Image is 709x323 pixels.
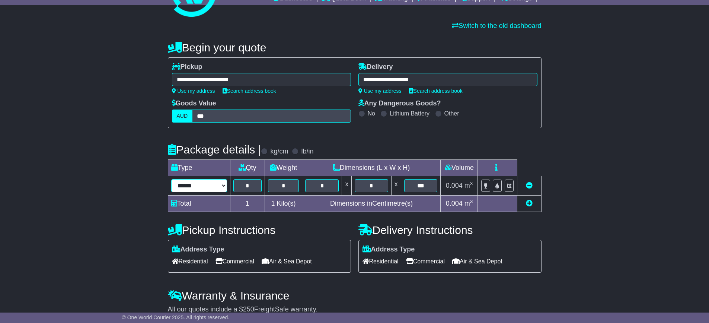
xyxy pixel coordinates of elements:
[168,160,230,176] td: Type
[271,200,275,207] span: 1
[172,88,215,94] a: Use my address
[441,160,478,176] td: Volume
[223,88,276,94] a: Search address book
[368,110,375,117] label: No
[358,99,441,108] label: Any Dangerous Goods?
[391,176,401,196] td: x
[446,200,463,207] span: 0.004
[230,160,265,176] td: Qty
[172,63,202,71] label: Pickup
[168,224,351,236] h4: Pickup Instructions
[301,148,313,156] label: lb/in
[168,41,542,54] h4: Begin your quote
[265,196,302,212] td: Kilo(s)
[409,88,463,94] a: Search address book
[452,22,541,29] a: Switch to the old dashboard
[172,246,224,254] label: Address Type
[172,99,216,108] label: Goods Value
[243,305,254,313] span: 250
[168,196,230,212] td: Total
[122,314,230,320] span: © One World Courier 2025. All rights reserved.
[302,160,441,176] td: Dimensions (L x W x H)
[446,182,463,189] span: 0.004
[172,256,208,267] span: Residential
[526,182,533,189] a: Remove this item
[464,200,473,207] span: m
[262,256,312,267] span: Air & Sea Depot
[215,256,254,267] span: Commercial
[452,256,502,267] span: Air & Sea Depot
[363,256,399,267] span: Residential
[270,148,288,156] label: kg/cm
[390,110,429,117] label: Lithium Battery
[168,143,261,156] h4: Package details |
[168,289,542,302] h4: Warranty & Insurance
[406,256,445,267] span: Commercial
[302,196,441,212] td: Dimensions in Centimetre(s)
[358,63,393,71] label: Delivery
[172,110,193,123] label: AUD
[230,196,265,212] td: 1
[168,305,542,314] div: All our quotes include a $ FreightSafe warranty.
[358,224,542,236] h4: Delivery Instructions
[470,181,473,186] sup: 3
[265,160,302,176] td: Weight
[363,246,415,254] label: Address Type
[464,182,473,189] span: m
[342,176,352,196] td: x
[444,110,459,117] label: Other
[526,200,533,207] a: Add new item
[358,88,402,94] a: Use my address
[470,199,473,204] sup: 3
